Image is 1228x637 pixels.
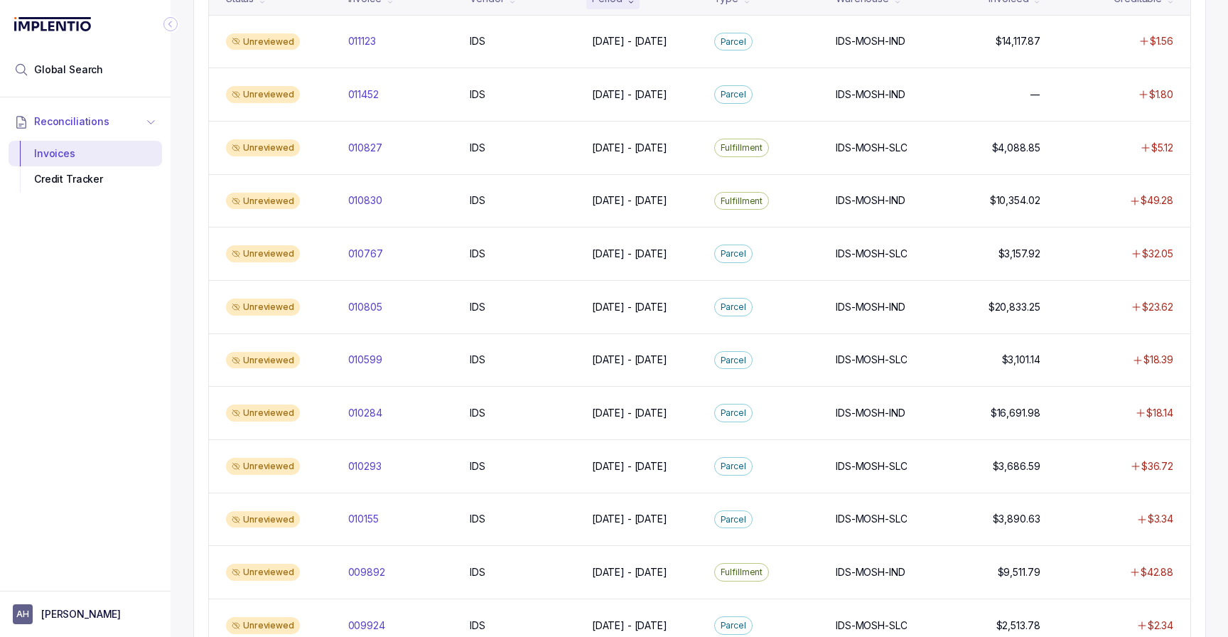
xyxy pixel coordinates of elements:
p: $1.80 [1149,87,1173,102]
p: 009924 [348,619,385,633]
p: 010830 [348,193,382,208]
p: 010155 [348,512,379,526]
div: Unreviewed [226,617,300,634]
p: 010805 [348,300,382,314]
p: $3,157.92 [998,247,1040,261]
p: $49.28 [1141,193,1173,208]
div: Collapse Icon [162,16,179,33]
p: IDS-MOSH-SLC [836,353,907,367]
p: [DATE] - [DATE] [592,512,667,526]
p: $36.72 [1141,459,1173,473]
p: $16,691.98 [991,406,1040,420]
div: Reconciliations [9,138,162,196]
div: Unreviewed [226,193,300,210]
div: Credit Tracker [20,166,151,192]
p: $18.39 [1143,353,1173,367]
p: 009892 [348,565,385,579]
p: [DATE] - [DATE] [592,353,667,367]
p: IDS-MOSH-SLC [836,459,907,473]
p: $14,117.87 [996,34,1040,48]
p: 010827 [348,141,382,155]
span: User initials [13,604,33,624]
p: 010599 [348,353,382,367]
p: IDS [470,353,485,367]
p: 010293 [348,459,382,473]
p: 011123 [348,34,376,48]
p: $42.88 [1141,565,1173,579]
p: IDS [470,300,485,314]
p: IDS-MOSH-IND [836,565,905,579]
p: Parcel [721,406,746,420]
p: 011452 [348,87,379,102]
div: Unreviewed [226,458,300,475]
p: Fulfillment [721,194,763,208]
p: $1.56 [1150,34,1173,48]
button: Reconciliations [9,106,162,137]
p: Parcel [721,300,746,314]
p: IDS [470,247,485,261]
p: IDS [470,141,485,155]
p: IDS-MOSH-IND [836,300,905,314]
span: Reconciliations [34,114,109,129]
p: Parcel [721,459,746,473]
p: IDS [470,87,485,102]
p: $10,354.02 [990,193,1040,208]
div: Unreviewed [226,139,300,156]
p: Parcel [721,247,746,261]
p: $18.14 [1146,406,1173,420]
div: Unreviewed [226,405,300,422]
p: $3,101.14 [1002,353,1040,367]
p: Fulfillment [721,565,763,579]
p: $3,890.63 [993,512,1040,526]
p: IDS [470,512,485,526]
p: [DATE] - [DATE] [592,141,667,155]
p: IDS-MOSH-SLC [836,141,907,155]
div: Unreviewed [226,299,300,316]
p: [DATE] - [DATE] [592,34,667,48]
p: $32.05 [1142,247,1173,261]
p: $20,833.25 [989,300,1040,314]
p: [DATE] - [DATE] [592,300,667,314]
p: Fulfillment [721,141,763,155]
p: $9,511.79 [998,565,1040,579]
p: 010767 [348,247,383,261]
p: IDS [470,193,485,208]
p: [DATE] - [DATE] [592,619,667,633]
p: [DATE] - [DATE] [592,247,667,261]
p: IDS-MOSH-SLC [836,619,907,633]
p: $2.34 [1148,619,1173,633]
div: Unreviewed [226,564,300,581]
p: Parcel [721,35,746,49]
p: Parcel [721,619,746,633]
p: $5.12 [1151,141,1173,155]
div: Unreviewed [226,352,300,369]
p: $4,088.85 [992,141,1040,155]
p: Parcel [721,353,746,368]
p: Parcel [721,87,746,102]
p: Parcel [721,513,746,527]
p: $3,686.59 [993,459,1040,473]
div: Unreviewed [226,86,300,103]
p: IDS-MOSH-IND [836,406,905,420]
p: 010284 [348,406,382,420]
p: IDS-MOSH-SLC [836,512,907,526]
p: IDS [470,406,485,420]
p: [PERSON_NAME] [41,607,121,621]
p: [DATE] - [DATE] [592,193,667,208]
p: IDS-MOSH-IND [836,34,905,48]
div: Unreviewed [226,511,300,528]
p: IDS-MOSH-IND [836,193,905,208]
div: Unreviewed [226,33,300,50]
p: $2,513.78 [996,619,1040,633]
p: [DATE] - [DATE] [592,406,667,420]
p: $23.62 [1142,300,1173,314]
p: [DATE] - [DATE] [592,459,667,473]
div: Unreviewed [226,245,300,262]
span: Global Search [34,63,103,77]
p: IDS [470,619,485,633]
div: Invoices [20,141,151,166]
p: — [1030,87,1040,102]
p: IDS-MOSH-IND [836,87,905,102]
p: IDS [470,565,485,579]
button: User initials[PERSON_NAME] [13,604,158,624]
